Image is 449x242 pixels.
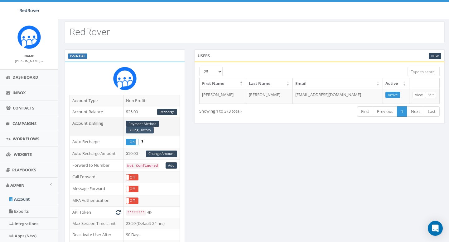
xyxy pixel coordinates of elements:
[357,106,373,117] a: First
[14,151,32,157] span: Widgets
[126,127,154,133] a: Billing History
[373,106,397,117] a: Previous
[126,186,138,192] div: OnOff
[113,67,137,90] img: Rally_Corp_Icon.png
[246,78,293,89] th: Last Name: activate to sort column ascending
[199,106,294,114] div: Showing 1 to 3 (3 total)
[123,229,180,240] td: 90 Days
[70,218,123,229] td: Max Session Time Limit
[413,92,425,98] a: View
[68,54,87,59] label: ESSENTIAL
[166,162,177,169] a: Add
[126,139,138,145] label: On
[70,106,123,118] td: Account Balance
[126,198,138,204] label: Off
[70,229,123,240] td: Deactivate User After
[13,105,34,111] span: Contacts
[126,198,138,204] div: OnOff
[19,7,40,13] span: RedRover
[123,148,180,160] td: $50.00
[293,89,383,104] td: [EMAIL_ADDRESS][DOMAIN_NAME]
[15,59,43,63] small: [PERSON_NAME]
[246,89,293,104] td: [PERSON_NAME]
[126,174,138,181] div: OnOff
[126,163,159,169] code: Not Configured
[70,136,123,148] td: Auto Recharge
[428,221,443,236] div: Open Intercom Messenger
[126,121,159,127] a: Payment Method
[146,151,177,157] a: Change Amount
[70,195,123,207] td: MFA Authentication
[12,167,36,173] span: Playbooks
[70,160,123,171] td: Forward to Number
[24,54,34,58] small: Name
[126,186,138,192] label: Off
[194,49,445,62] div: Users
[70,118,123,136] td: Account & Billing
[200,89,246,104] td: [PERSON_NAME]
[70,95,123,106] td: Account Type
[12,90,26,95] span: Inbox
[397,106,407,117] a: 1
[70,183,123,195] td: Message Forward
[12,74,38,80] span: Dashboard
[200,78,246,89] th: First Name: activate to sort column descending
[424,106,440,117] a: Last
[123,106,180,118] td: $25.00
[126,175,138,180] label: Off
[123,218,180,229] td: 23:59 (Default 24 hrs)
[425,92,436,98] a: Edit
[12,121,36,126] span: Campaigns
[383,78,409,89] th: Active: activate to sort column ascending
[293,78,383,89] th: Email: activate to sort column ascending
[70,207,123,218] td: API Token
[429,53,441,59] a: New
[70,26,110,37] h2: RedRover
[13,136,39,142] span: Workflows
[123,95,180,106] td: Non Profit
[141,139,143,144] span: Enable to prevent campaign failure.
[70,171,123,183] td: Call Forward
[17,26,41,49] img: Rally_Corp_Icon.png
[385,92,400,98] a: Active
[116,210,121,214] i: Generate New Token
[126,139,138,145] div: OnOff
[157,109,177,115] a: Recharge
[407,106,424,117] a: Next
[15,58,43,63] a: [PERSON_NAME]
[10,182,25,188] span: Admin
[408,67,440,76] input: Type to search
[70,148,123,160] td: Auto Recharge Amount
